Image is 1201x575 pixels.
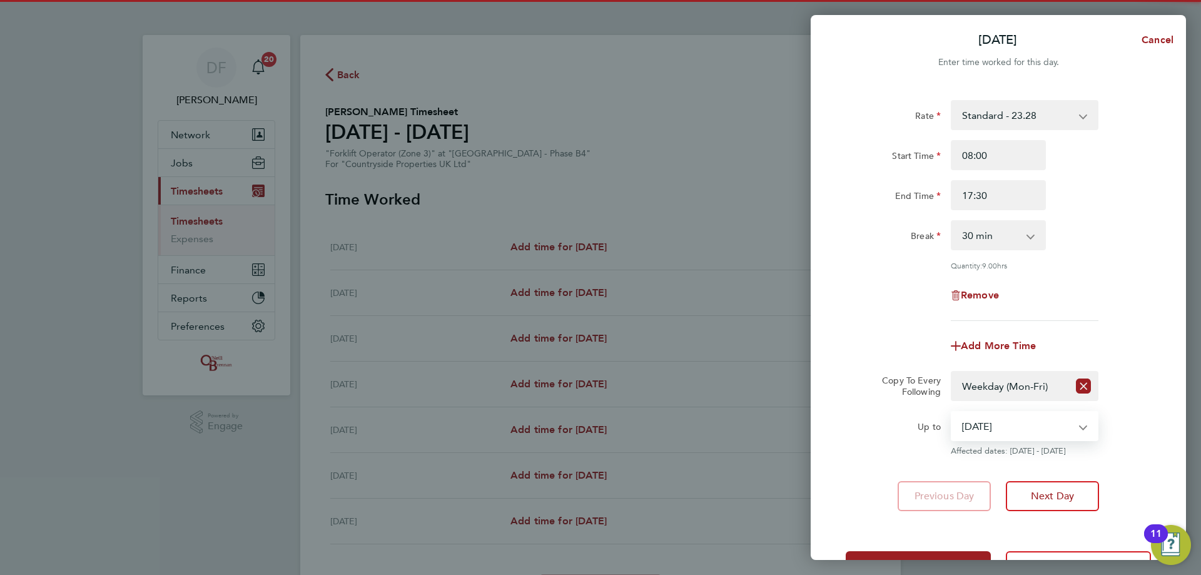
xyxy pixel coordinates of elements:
[961,289,999,301] span: Remove
[872,375,941,397] label: Copy To Every Following
[951,180,1046,210] input: E.g. 18:00
[951,446,1098,456] span: Affected dates: [DATE] - [DATE]
[811,55,1186,70] div: Enter time worked for this day.
[1150,534,1162,550] div: 11
[1138,34,1173,46] span: Cancel
[951,341,1036,351] button: Add More Time
[918,421,941,436] label: Up to
[961,340,1036,352] span: Add More Time
[911,230,941,245] label: Break
[1151,525,1191,565] button: Open Resource Center, 11 new notifications
[1031,490,1074,502] span: Next Day
[982,260,997,270] span: 9.00
[895,190,941,205] label: End Time
[978,31,1017,49] p: [DATE]
[951,140,1046,170] input: E.g. 08:00
[951,260,1098,270] div: Quantity: hrs
[892,150,941,165] label: Start Time
[1006,481,1099,511] button: Next Day
[915,110,941,125] label: Rate
[1076,372,1091,400] button: Reset selection
[1122,28,1186,53] button: Cancel
[951,290,999,300] button: Remove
